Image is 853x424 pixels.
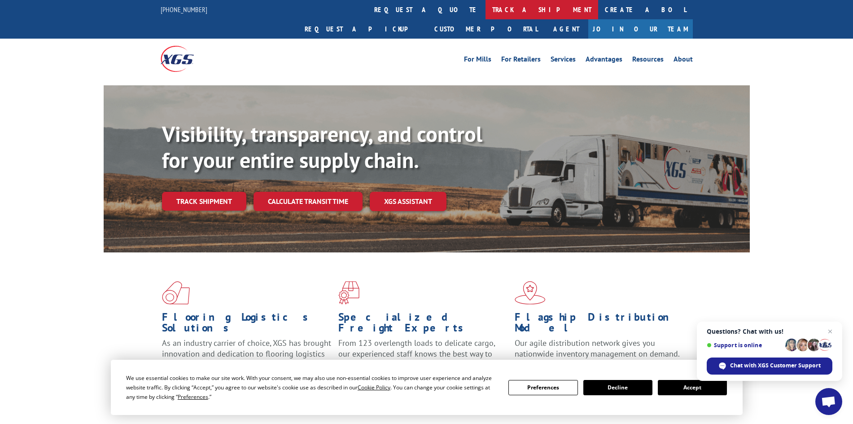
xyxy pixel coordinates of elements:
[515,338,680,359] span: Our agile distribution network gives you nationwide inventory management on demand.
[370,192,446,211] a: XGS ASSISTANT
[358,384,390,391] span: Cookie Policy
[632,56,664,66] a: Resources
[588,19,693,39] a: Join Our Team
[162,120,482,174] b: Visibility, transparency, and control for your entire supply chain.
[254,192,363,211] a: Calculate transit time
[583,380,652,395] button: Decline
[162,312,332,338] h1: Flooring Logistics Solutions
[551,56,576,66] a: Services
[658,380,727,395] button: Accept
[338,281,359,305] img: xgs-icon-focused-on-flooring-red
[428,19,544,39] a: Customer Portal
[126,373,498,402] div: We use essential cookies to make our site work. With your consent, we may also use non-essential ...
[707,358,832,375] div: Chat with XGS Customer Support
[508,380,577,395] button: Preferences
[162,338,331,370] span: As an industry carrier of choice, XGS has brought innovation and dedication to flooring logistics...
[501,56,541,66] a: For Retailers
[111,360,743,415] div: Cookie Consent Prompt
[162,281,190,305] img: xgs-icon-total-supply-chain-intelligence-red
[161,5,207,14] a: [PHONE_NUMBER]
[464,56,491,66] a: For Mills
[515,312,684,338] h1: Flagship Distribution Model
[544,19,588,39] a: Agent
[298,19,428,39] a: Request a pickup
[815,388,842,415] div: Open chat
[674,56,693,66] a: About
[178,393,208,401] span: Preferences
[730,362,821,370] span: Chat with XGS Customer Support
[515,281,546,305] img: xgs-icon-flagship-distribution-model-red
[338,338,508,378] p: From 123 overlength loads to delicate cargo, our experienced staff knows the best way to move you...
[707,342,782,349] span: Support is online
[586,56,622,66] a: Advantages
[162,192,246,211] a: Track shipment
[825,326,836,337] span: Close chat
[707,328,832,335] span: Questions? Chat with us!
[338,312,508,338] h1: Specialized Freight Experts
